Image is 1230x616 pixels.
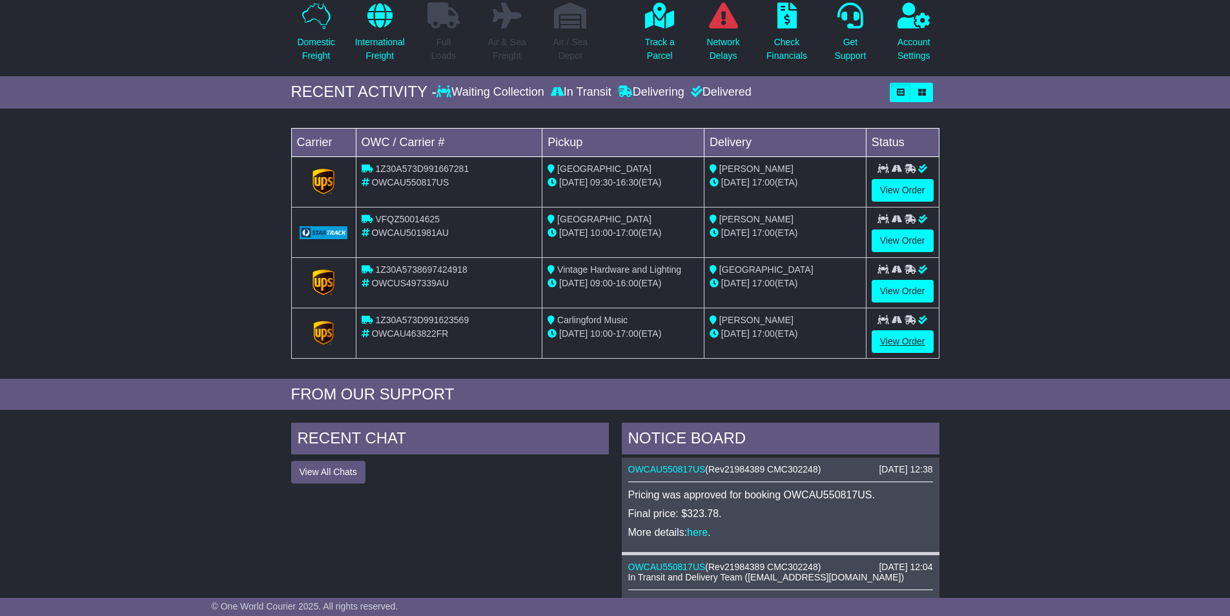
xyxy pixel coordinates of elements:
[628,597,933,609] p: The import charges have been paid.
[752,278,775,288] span: 17:00
[719,214,794,224] span: [PERSON_NAME]
[766,36,807,63] p: Check Financials
[291,128,356,156] td: Carrier
[615,85,688,100] div: Delivering
[311,320,336,346] img: UPS.png
[721,228,750,238] span: [DATE]
[559,328,588,339] span: [DATE]
[212,601,398,611] span: © One World Courier 2025. All rights reserved.
[436,85,547,100] div: Waiting Collection
[708,562,818,572] span: Rev21984389 CMC302248
[706,36,739,63] p: Network Delays
[616,228,639,238] span: 17:00
[628,489,933,501] p: Pricing was approved for booking OWCAU550817US.
[356,128,542,156] td: OWC / Carrier #
[719,164,794,174] span: [PERSON_NAME]
[879,464,932,475] div: [DATE] 12:38
[721,328,750,339] span: [DATE]
[616,328,639,339] span: 17:00
[296,2,335,70] a: DomesticFreight
[557,315,628,325] span: Carlingford Music
[628,562,706,572] a: OWCAU550817US
[553,36,588,63] p: Air / Sea Depot
[710,176,861,189] div: (ETA)
[291,423,609,458] div: RECENT CHAT
[628,562,933,573] div: ( )
[371,177,449,187] span: OWCAU550817US
[706,2,740,70] a: NetworkDelays
[616,177,639,187] span: 16:30
[628,526,933,538] p: More details: .
[590,177,613,187] span: 09:30
[590,278,613,288] span: 09:00
[590,328,613,339] span: 10:00
[872,229,934,252] a: View Order
[559,278,588,288] span: [DATE]
[291,461,365,483] button: View All Chats
[752,328,775,339] span: 17:00
[645,36,675,63] p: Track a Parcel
[872,179,934,202] a: View Order
[834,36,866,63] p: Get Support
[371,328,448,339] span: OWCAU463822FR
[628,572,905,582] span: In Transit and Delivery Team ([EMAIL_ADDRESS][DOMAIN_NAME])
[897,36,930,63] p: Account Settings
[687,527,708,538] a: here
[548,85,615,100] div: In Transit
[710,327,861,341] div: (ETA)
[628,464,933,475] div: ( )
[557,214,651,224] span: [GEOGRAPHIC_DATA]
[375,164,469,174] span: 1Z30A573D991667281
[721,278,750,288] span: [DATE]
[616,278,639,288] span: 16:00
[752,228,775,238] span: 17:00
[559,228,588,238] span: [DATE]
[719,264,814,275] span: [GEOGRAPHIC_DATA]
[752,177,775,187] span: 17:00
[710,226,861,240] div: (ETA)
[644,2,675,70] a: Track aParcel
[300,226,348,239] img: GetCarrierServiceLogo
[628,464,706,474] a: OWCAU550817US
[719,315,794,325] span: [PERSON_NAME]
[834,2,866,70] a: GetSupport
[548,226,699,240] div: - (ETA)
[688,85,752,100] div: Delivered
[721,177,750,187] span: [DATE]
[872,330,934,353] a: View Order
[354,2,405,70] a: InternationalFreight
[542,128,704,156] td: Pickup
[375,264,467,275] span: 1Z30A5738697424918
[866,128,939,156] td: Status
[548,327,699,341] div: - (ETA)
[488,36,526,63] p: Air & Sea Freight
[872,280,934,303] a: View Order
[879,562,932,573] div: [DATE] 12:04
[710,277,861,290] div: (ETA)
[897,2,931,70] a: AccountSettings
[590,228,613,238] span: 10:00
[375,214,440,224] span: VFQZ50014625
[291,83,437,101] div: RECENT ACTIVITY -
[291,385,939,404] div: FROM OUR SUPPORT
[548,176,699,189] div: - (ETA)
[313,270,334,295] img: GetCarrierServiceLogo
[708,464,818,474] span: Rev21984389 CMC302248
[548,277,699,290] div: - (ETA)
[628,507,933,520] p: Final price: $323.78.
[371,228,449,238] span: OWCAU501981AU
[766,2,808,70] a: CheckFinancials
[427,36,460,63] p: Full Loads
[313,169,334,195] img: GetCarrierServiceLogo
[704,128,866,156] td: Delivery
[375,315,469,325] span: 1Z30A573D991623569
[371,278,449,288] span: OWCUS497339AU
[559,177,588,187] span: [DATE]
[557,264,681,275] span: Vintage Hardware and Lighting
[355,36,405,63] p: International Freight
[297,36,334,63] p: Domestic Freight
[622,423,939,458] div: NOTICE BOARD
[557,164,651,174] span: [GEOGRAPHIC_DATA]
